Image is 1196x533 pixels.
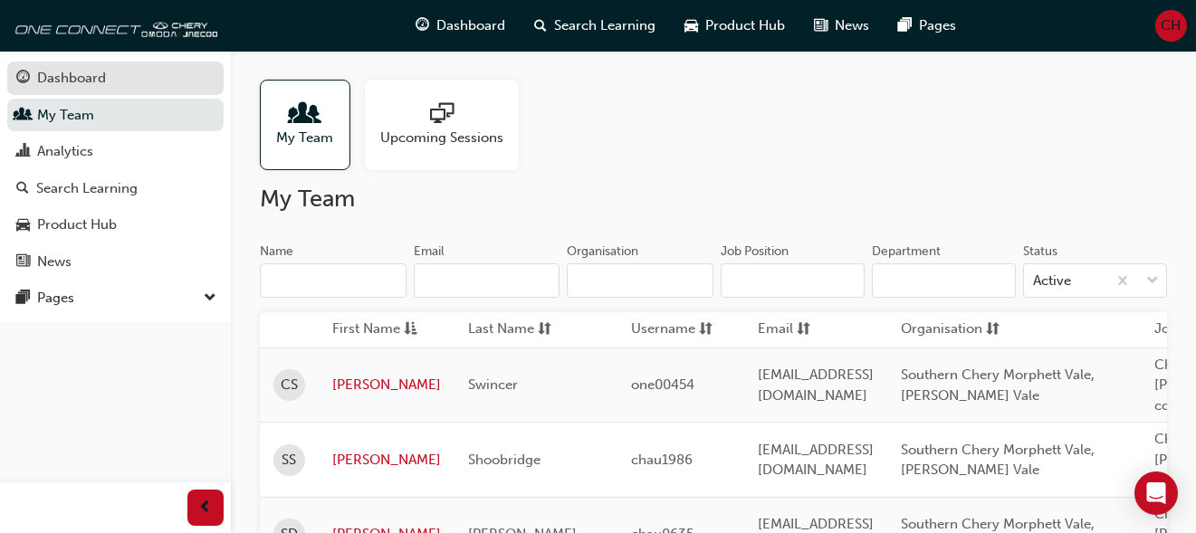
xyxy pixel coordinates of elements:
[16,108,30,124] span: people-icon
[1155,10,1187,42] button: CH
[16,290,30,307] span: pages-icon
[16,217,30,233] span: car-icon
[1146,270,1159,293] span: down-icon
[920,15,957,36] span: Pages
[1033,271,1071,291] div: Active
[567,263,713,298] input: Organisation
[721,263,865,298] input: Job Position
[800,7,885,44] a: news-iconNews
[521,7,671,44] a: search-iconSearch Learning
[699,319,713,341] span: sorting-icon
[199,497,213,519] span: prev-icon
[631,319,731,341] button: Usernamesorting-icon
[468,376,518,393] span: Swincer
[204,287,216,310] span: down-icon
[468,319,568,341] button: Last Namesorting-icon
[430,102,454,128] span: sessionType_ONLINE_URL-icon
[277,128,334,148] span: My Team
[365,80,533,170] a: Upcoming Sessions
[293,102,317,128] span: people-icon
[631,319,695,341] span: Username
[7,99,224,132] a: My Team
[901,319,982,341] span: Organisation
[16,71,30,87] span: guage-icon
[16,181,29,197] span: search-icon
[7,135,224,168] a: Analytics
[7,172,224,205] a: Search Learning
[36,178,138,199] div: Search Learning
[37,288,74,309] div: Pages
[332,450,441,471] a: [PERSON_NAME]
[567,243,638,261] div: Organisation
[797,319,810,341] span: sorting-icon
[332,375,441,395] a: [PERSON_NAME]
[1162,15,1182,36] span: CH
[758,319,793,341] span: Email
[671,7,800,44] a: car-iconProduct Hub
[414,243,445,261] div: Email
[380,128,503,148] span: Upcoming Sessions
[986,319,1000,341] span: sorting-icon
[872,263,1016,298] input: Department
[7,281,224,315] button: Pages
[260,185,1167,214] h2: My Team
[901,366,1095,404] span: Southern Chery Morphett Vale, [PERSON_NAME] Vale
[1134,471,1178,515] div: Open Intercom Messenger
[37,252,72,272] div: News
[16,144,30,160] span: chart-icon
[260,263,407,298] input: Name
[281,375,298,395] span: CS
[721,243,789,261] div: Job Position
[260,80,365,170] a: My Team
[631,452,693,468] span: chau1986
[468,452,541,468] span: Shoobridge
[416,14,430,37] span: guage-icon
[685,14,699,37] span: car-icon
[402,7,521,44] a: guage-iconDashboard
[37,68,106,89] div: Dashboard
[7,245,224,279] a: News
[535,14,548,37] span: search-icon
[16,254,30,271] span: news-icon
[37,141,93,162] div: Analytics
[468,319,534,341] span: Last Name
[282,450,297,471] span: SS
[9,7,217,43] img: oneconnect
[414,263,560,298] input: Email
[815,14,828,37] span: news-icon
[555,15,656,36] span: Search Learning
[1023,243,1057,261] div: Status
[706,15,786,36] span: Product Hub
[37,214,117,235] div: Product Hub
[899,14,913,37] span: pages-icon
[7,58,224,281] button: DashboardMy TeamAnalyticsSearch LearningProduct HubNews
[872,243,941,261] div: Department
[631,376,694,393] span: one00454
[404,319,417,341] span: asc-icon
[758,319,857,341] button: Emailsorting-icon
[901,319,1000,341] button: Organisationsorting-icon
[758,366,874,404] span: [EMAIL_ADDRESS][DOMAIN_NAME]
[758,442,874,479] span: [EMAIL_ADDRESS][DOMAIN_NAME]
[7,62,224,95] a: Dashboard
[437,15,506,36] span: Dashboard
[332,319,400,341] span: First Name
[260,243,293,261] div: Name
[538,319,551,341] span: sorting-icon
[836,15,870,36] span: News
[885,7,971,44] a: pages-iconPages
[7,208,224,242] a: Product Hub
[901,442,1095,479] span: Southern Chery Morphett Vale, [PERSON_NAME] Vale
[332,319,432,341] button: First Nameasc-icon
